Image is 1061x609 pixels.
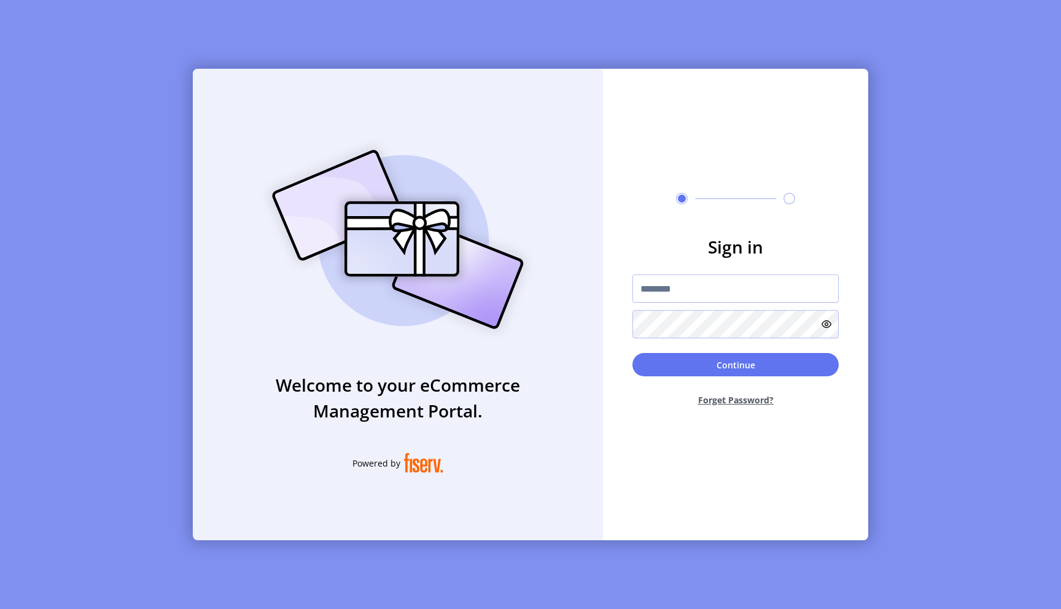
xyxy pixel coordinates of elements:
button: Continue [632,353,839,376]
h3: Sign in [632,234,839,260]
h3: Welcome to your eCommerce Management Portal. [193,372,603,424]
button: Forget Password? [632,384,839,416]
span: Powered by [352,457,400,470]
img: card_Illustration.svg [254,136,542,343]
